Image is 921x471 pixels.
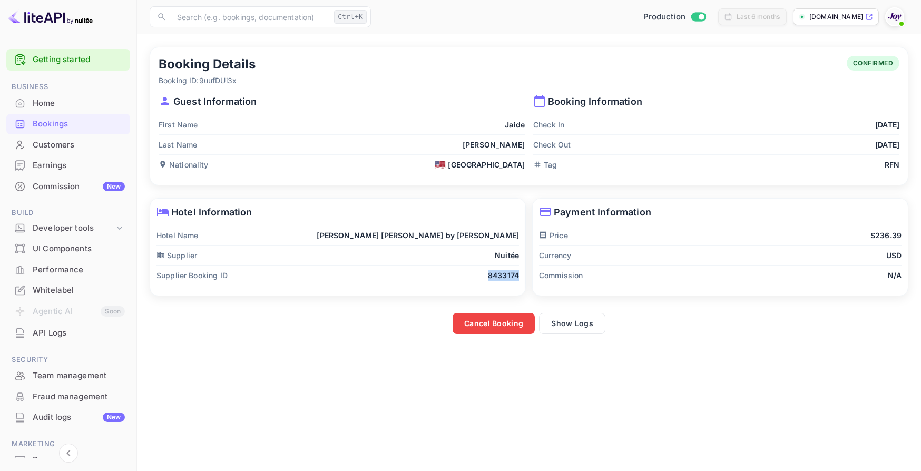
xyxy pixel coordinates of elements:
p: Booking Information [533,94,899,109]
div: Whitelabel [33,284,125,297]
p: [DOMAIN_NAME] [809,12,863,22]
p: [PERSON_NAME] [PERSON_NAME] by [PERSON_NAME] [317,230,519,241]
div: Developer tools [33,222,114,234]
a: Whitelabel [6,280,130,300]
a: Audit logsNew [6,407,130,427]
p: [DATE] [875,119,899,130]
div: UI Components [33,243,125,255]
a: API Logs [6,323,130,342]
div: Ctrl+K [334,10,367,24]
p: N/A [888,270,902,281]
p: $236.39 [870,230,902,241]
p: Supplier [156,250,197,261]
p: Jaide [505,119,525,130]
p: Last Name [159,139,197,150]
div: Bookings [33,118,125,130]
p: Check In [533,119,564,130]
a: CommissionNew [6,176,130,196]
a: Getting started [33,54,125,66]
p: [PERSON_NAME] [463,139,525,150]
p: Guest Information [159,94,525,109]
div: Home [6,93,130,114]
div: [GEOGRAPHIC_DATA] [435,159,525,170]
div: Promo codes [33,454,125,466]
p: RFN [885,159,899,170]
div: Team management [33,370,125,382]
div: Fraud management [6,387,130,407]
a: Bookings [6,114,130,133]
div: Bookings [6,114,130,134]
div: New [103,182,125,191]
p: Nuitée [495,250,519,261]
a: Earnings [6,155,130,175]
p: Hotel Name [156,230,199,241]
p: Currency [539,250,571,261]
div: Team management [6,366,130,386]
span: Build [6,207,130,219]
a: UI Components [6,239,130,258]
p: Supplier Booking ID [156,270,228,281]
div: Performance [6,260,130,280]
p: Commission [539,270,583,281]
p: Check Out [533,139,571,150]
span: Production [643,11,686,23]
button: Show Logs [539,313,605,334]
div: Audit logs [33,411,125,424]
p: Tag [533,159,557,170]
p: [DATE] [875,139,899,150]
img: LiteAPI logo [8,8,93,25]
h5: Booking Details [159,56,256,73]
div: Customers [33,139,125,151]
a: Performance [6,260,130,279]
button: Collapse navigation [59,444,78,463]
span: Security [6,354,130,366]
div: Commission [33,181,125,193]
p: USD [886,250,902,261]
div: Home [33,97,125,110]
a: Home [6,93,130,113]
img: With Joy [886,8,903,25]
span: Marketing [6,438,130,450]
p: Nationality [159,159,209,170]
span: Business [6,81,130,93]
div: Whitelabel [6,280,130,301]
div: CommissionNew [6,176,130,197]
a: Promo codes [6,450,130,469]
div: Earnings [33,160,125,172]
button: Cancel Booking [453,313,535,334]
p: Hotel Information [156,205,519,219]
div: Last 6 months [737,12,780,22]
p: Price [539,230,568,241]
input: Search (e.g. bookings, documentation) [171,6,330,27]
p: 8433174 [488,270,519,281]
div: Fraud management [33,391,125,403]
div: UI Components [6,239,130,259]
span: 🇺🇸 [435,160,446,169]
p: Payment Information [539,205,902,219]
div: Performance [33,264,125,276]
a: Team management [6,366,130,385]
a: Customers [6,135,130,154]
div: New [103,413,125,422]
div: Customers [6,135,130,155]
div: Switch to Sandbox mode [639,11,710,23]
div: Earnings [6,155,130,176]
div: Audit logsNew [6,407,130,428]
div: Getting started [6,49,130,71]
div: API Logs [6,323,130,344]
span: CONFIRMED [847,58,900,68]
div: API Logs [33,327,125,339]
a: Fraud management [6,387,130,406]
div: Developer tools [6,219,130,238]
p: First Name [159,119,198,130]
p: Booking ID: 9uufDUi3x [159,75,256,86]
